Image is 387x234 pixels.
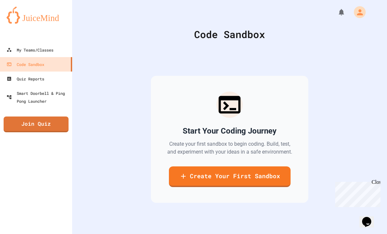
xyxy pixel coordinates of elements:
div: My Teams/Classes [7,46,53,54]
p: Create your first sandbox to begin coding. Build, test, and experiment with your ideas in a safe ... [167,140,293,156]
div: Code Sandbox [89,27,371,42]
iframe: chat widget [333,179,380,207]
div: My Notifications [325,7,347,18]
div: Chat with us now!Close [3,3,45,42]
iframe: chat widget [359,208,380,227]
a: Join Quiz [4,117,69,132]
img: logo-orange.svg [7,7,66,24]
a: Create Your First Sandbox [169,166,291,187]
div: My Account [347,5,367,20]
h2: Start Your Coding Journey [183,126,276,136]
div: Code Sandbox [7,60,44,68]
div: Quiz Reports [7,75,44,83]
div: Smart Doorbell & Ping Pong Launcher [7,89,70,105]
